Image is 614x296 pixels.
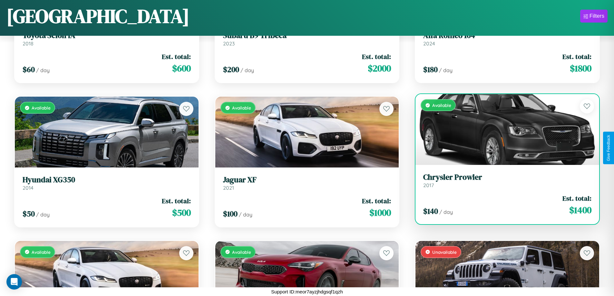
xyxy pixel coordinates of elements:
[223,40,235,47] span: 2023
[369,206,391,219] span: $ 1000
[23,185,34,191] span: 2014
[223,64,239,75] span: $ 200
[23,175,191,191] a: Hyundai XG3502014
[423,206,438,216] span: $ 140
[590,13,604,19] div: Filters
[36,67,50,73] span: / day
[423,31,591,40] h3: Alfa Romeo 164
[562,194,591,203] span: Est. total:
[562,52,591,61] span: Est. total:
[32,105,51,110] span: Available
[6,3,190,29] h1: [GEOGRAPHIC_DATA]
[423,173,591,182] h3: Chrysler Prowler
[362,196,391,205] span: Est. total:
[239,211,252,218] span: / day
[423,173,591,188] a: Chrysler Prowler2017
[223,31,391,40] h3: Subaru B9 Tribeca
[569,204,591,216] span: $ 1400
[23,31,191,40] h3: Toyota Scion iA
[439,209,453,215] span: / day
[570,62,591,75] span: $ 1800
[32,249,51,255] span: Available
[423,40,435,47] span: 2024
[439,67,453,73] span: / day
[432,102,451,108] span: Available
[23,208,35,219] span: $ 50
[223,185,234,191] span: 2021
[6,274,22,290] div: Open Intercom Messenger
[23,40,34,47] span: 2018
[223,208,238,219] span: $ 100
[23,64,35,75] span: $ 60
[423,182,434,188] span: 2017
[271,287,343,296] p: Support ID: meor7ayzjhdgsqf1qzh
[172,62,191,75] span: $ 600
[580,10,608,23] button: Filters
[232,249,251,255] span: Available
[362,52,391,61] span: Est. total:
[368,62,391,75] span: $ 2000
[240,67,254,73] span: / day
[223,175,391,191] a: Jaguar XF2021
[36,211,50,218] span: / day
[606,135,611,161] div: Give Feedback
[432,249,457,255] span: Unavailable
[23,31,191,47] a: Toyota Scion iA2018
[223,175,391,185] h3: Jaguar XF
[172,206,191,219] span: $ 500
[423,64,438,75] span: $ 180
[162,196,191,205] span: Est. total:
[162,52,191,61] span: Est. total:
[423,31,591,47] a: Alfa Romeo 1642024
[23,175,191,185] h3: Hyundai XG350
[223,31,391,47] a: Subaru B9 Tribeca2023
[232,105,251,110] span: Available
